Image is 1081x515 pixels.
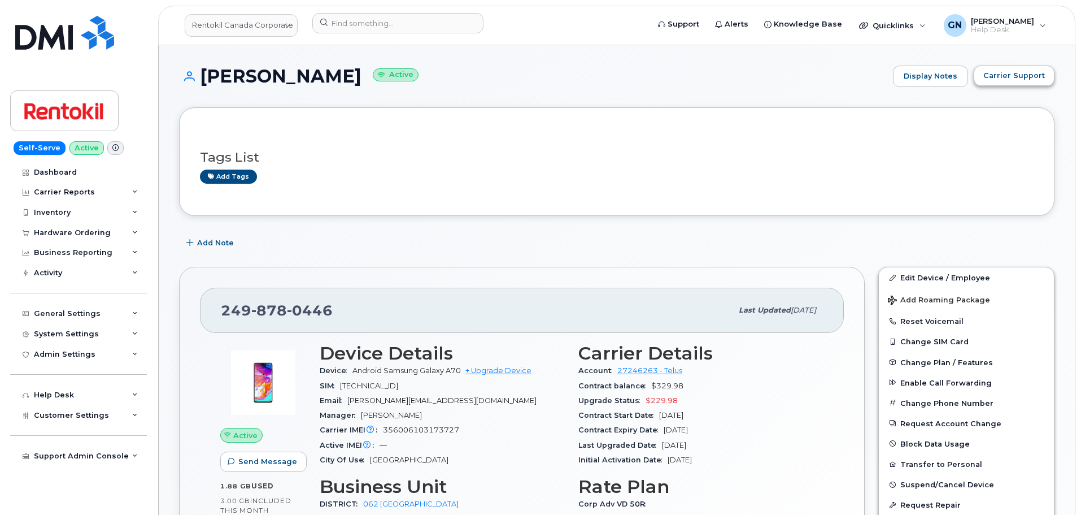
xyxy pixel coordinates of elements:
[879,311,1054,331] button: Reset Voicemail
[893,66,968,87] a: Display Notes
[251,482,274,490] span: used
[320,382,340,390] span: SIM
[320,477,565,497] h3: Business Unit
[879,393,1054,413] button: Change Phone Number
[200,150,1034,165] h3: Tags List
[879,267,1054,288] a: Edit Device / Employee
[879,331,1054,352] button: Change SIM Card
[220,496,291,515] span: included this month
[251,302,287,319] span: 878
[578,426,664,434] span: Contract Expiry Date
[233,430,258,441] span: Active
[578,411,659,419] span: Contract Start Date
[888,296,990,306] span: Add Roaming Package
[320,441,380,449] span: Active IMEI
[879,495,1054,515] button: Request Repair
[179,233,243,253] button: Add Note
[220,497,250,505] span: 3.00 GB
[879,352,1054,373] button: Change Plan / Features
[879,413,1054,434] button: Request Account Change
[220,482,251,490] span: 1.88 GB
[578,343,823,363] h3: Carrier Details
[900,378,992,387] span: Enable Call Forwarding
[879,288,1054,311] button: Add Roaming Package
[370,456,448,464] span: [GEOGRAPHIC_DATA]
[578,500,651,508] span: Corp Adv VD 50R
[617,366,682,375] a: 27246263 - Telus
[879,434,1054,454] button: Block Data Usage
[791,306,816,314] span: [DATE]
[578,382,651,390] span: Contract balance
[363,500,459,508] a: 062 [GEOGRAPHIC_DATA]
[578,366,617,375] span: Account
[320,456,370,464] span: City Of Use
[383,426,459,434] span: 356006103173727
[352,366,461,375] span: Android Samsung Galaxy A70
[320,343,565,363] h3: Device Details
[983,70,1045,81] span: Carrier Support
[646,396,678,405] span: $229.98
[651,382,683,390] span: $329.98
[380,441,387,449] span: —
[220,452,307,472] button: Send Message
[974,66,1054,86] button: Carrier Support
[739,306,791,314] span: Last updated
[578,441,662,449] span: Last Upgraded Date
[320,396,347,405] span: Email
[662,441,686,449] span: [DATE]
[900,358,993,366] span: Change Plan / Features
[659,411,683,419] span: [DATE]
[221,302,333,319] span: 249
[879,474,1054,495] button: Suspend/Cancel Device
[578,477,823,497] h3: Rate Plan
[465,366,531,375] a: + Upgrade Device
[373,68,419,81] small: Active
[900,481,994,489] span: Suspend/Cancel Device
[197,237,234,248] span: Add Note
[229,349,297,417] img: image20231002-4137094-kfxgu9.jpeg
[879,454,1054,474] button: Transfer to Personal
[320,366,352,375] span: Device
[340,382,398,390] span: [TECHNICAL_ID]
[320,426,383,434] span: Carrier IMEI
[361,411,422,419] span: [PERSON_NAME]
[578,456,668,464] span: Initial Activation Date
[320,411,361,419] span: Manager
[179,66,887,86] h1: [PERSON_NAME]
[668,456,692,464] span: [DATE]
[287,302,333,319] span: 0446
[664,426,688,434] span: [DATE]
[238,456,297,467] span: Send Message
[200,170,257,184] a: Add tags
[347,396,537,405] span: [PERSON_NAME][EMAIL_ADDRESS][DOMAIN_NAME]
[578,396,646,405] span: Upgrade Status
[320,500,363,508] span: DISTRICT
[879,373,1054,393] button: Enable Call Forwarding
